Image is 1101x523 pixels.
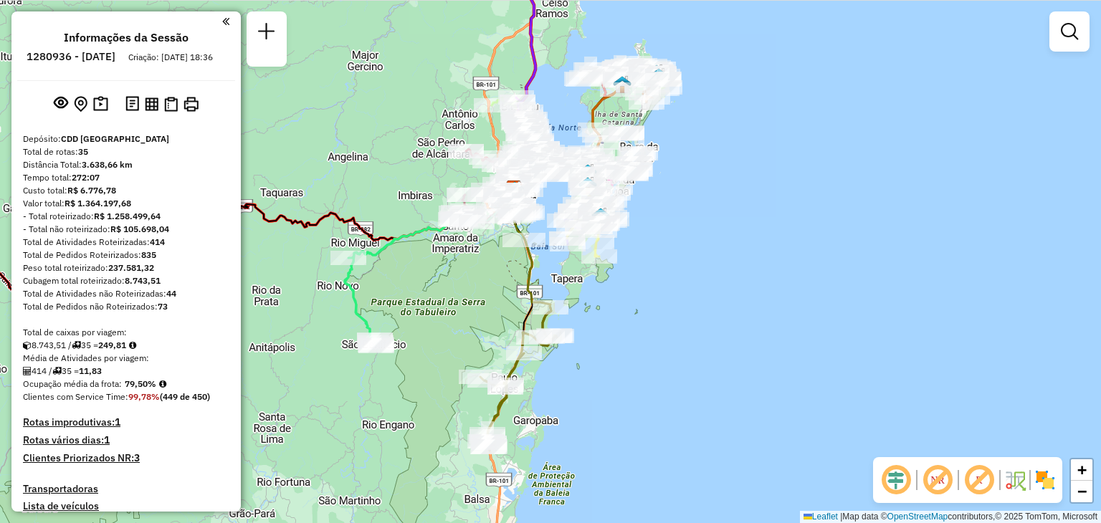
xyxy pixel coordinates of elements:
span: − [1077,482,1087,500]
img: FAD - Vargem Grande [613,75,631,94]
div: 414 / 35 = [23,365,229,378]
button: Imprimir Rotas [181,94,201,115]
strong: 11,83 [79,365,102,376]
h4: Rotas improdutivas: [23,416,229,428]
button: Logs desbloquear sessão [123,93,142,115]
strong: 44 [166,288,176,299]
div: Depósito: [23,133,229,145]
strong: 99,78% [128,391,160,402]
a: Zoom out [1071,481,1092,502]
strong: 835 [141,249,156,260]
strong: 237.581,32 [108,262,154,273]
strong: 3 [134,451,140,464]
strong: 414 [150,236,165,247]
h4: Informações da Sessão [64,31,189,44]
a: Leaflet [804,512,838,522]
em: Média calculada utilizando a maior ocupação (%Peso ou %Cubagem) de cada rota da sessão. Rotas cro... [159,380,166,388]
img: Fluxo de ruas [1004,469,1026,491]
button: Painel de Sugestão [90,93,111,115]
div: Total de Pedidos Roteirizados: [23,249,229,261]
img: 2311 - Warecloud Vargem do Bom Jesus [649,67,668,86]
div: Total de rotas: [23,145,229,158]
a: Exibir filtros [1055,17,1084,46]
span: Ocupação média da frota: [23,378,122,389]
span: | [840,512,842,522]
span: Ocultar deslocamento [879,463,913,497]
strong: R$ 1.364.197,68 [65,198,131,208]
a: Nova sessão e pesquisa [252,17,281,49]
h4: Transportadoras [23,483,229,495]
a: Zoom in [1071,459,1092,481]
div: Total de Pedidos não Roteirizados: [23,300,229,313]
h4: Clientes Priorizados NR: [23,452,229,464]
div: Map data © contributors,© 2025 TomTom, Microsoft [800,511,1101,523]
h4: Rotas vários dias: [23,434,229,446]
img: 712 UDC Full Palhoça [505,181,524,199]
strong: 3.638,66 km [82,159,133,170]
span: Clientes com Service Time: [23,391,128,402]
strong: CDD [GEOGRAPHIC_DATA] [61,133,169,144]
strong: R$ 1.258.499,64 [94,211,161,221]
strong: R$ 105.698,04 [110,224,169,234]
div: Total de Atividades não Roteirizadas: [23,287,229,300]
a: Clique aqui para minimizar o painel [222,13,229,29]
strong: 73 [158,301,168,312]
span: Exibir rótulo [962,463,996,497]
strong: 249,81 [98,340,126,350]
h4: Lista de veículos [23,500,229,512]
button: Centralizar mapa no depósito ou ponto de apoio [71,93,90,115]
div: Total de caixas por viagem: [23,326,229,339]
i: Total de rotas [52,367,62,375]
strong: 35 [78,146,88,157]
i: Total de rotas [72,341,81,350]
div: - Total não roteirizado: [23,223,229,236]
img: 2368 - Warecloud Autódromo [591,207,610,226]
div: Valor total: [23,197,229,210]
button: Visualizar Romaneio [161,94,181,115]
strong: 272:07 [72,172,100,183]
strong: (449 de 450) [160,391,210,402]
strong: 79,50% [125,378,156,389]
span: + [1077,461,1087,479]
img: Ilha Centro [578,163,597,182]
img: FAD - Pirajubae [578,176,597,195]
img: Exibir/Ocultar setores [1034,469,1057,491]
div: Média de Atividades por viagem: [23,352,229,365]
div: Criação: [DATE] 18:36 [123,51,219,64]
strong: 8.743,51 [125,275,161,286]
div: Tempo total: [23,171,229,184]
i: Cubagem total roteirizado [23,341,32,350]
div: 8.743,51 / 35 = [23,339,229,352]
span: Exibir NR [920,463,955,497]
i: Meta Caixas/viagem: 172,72 Diferença: 77,09 [129,341,136,350]
h6: 1280936 - [DATE] [27,50,115,63]
div: Distância Total: [23,158,229,171]
strong: R$ 6.776,78 [67,185,116,196]
img: CDD Florianópolis [505,180,523,198]
button: Visualizar relatório de Roteirização [142,94,161,113]
strong: 1 [104,433,110,446]
button: Exibir sessão original [51,92,71,115]
div: Peso total roteirizado: [23,261,229,274]
i: Total de Atividades [23,367,32,375]
img: PA Ilha [647,64,666,82]
div: Total de Atividades Roteirizadas: [23,236,229,249]
div: Cubagem total roteirizado: [23,274,229,287]
a: OpenStreetMap [887,512,948,522]
div: - Total roteirizado: [23,210,229,223]
div: Custo total: [23,184,229,197]
strong: 1 [115,416,120,428]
